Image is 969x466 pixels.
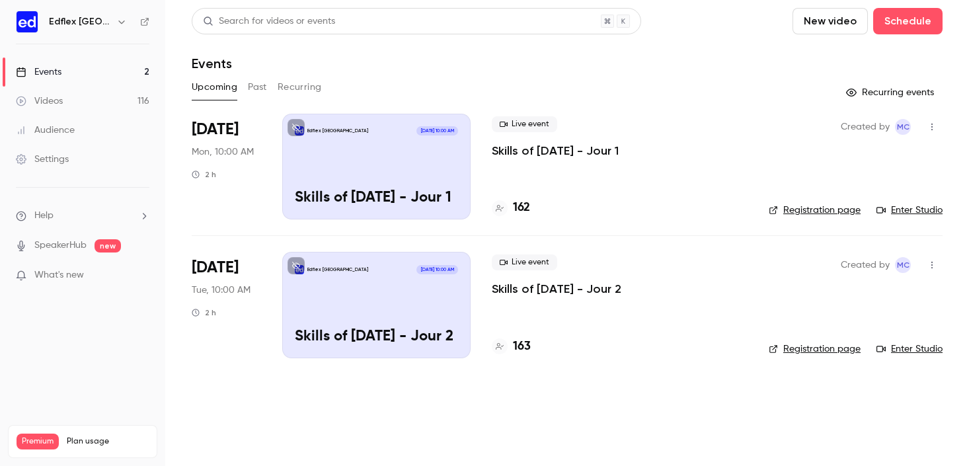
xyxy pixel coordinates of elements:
[492,281,621,297] a: Skills of [DATE] - Jour 2
[192,307,216,318] div: 2 h
[873,8,943,34] button: Schedule
[295,190,458,207] p: Skills of [DATE] - Jour 1
[492,116,557,132] span: Live event
[192,56,232,71] h1: Events
[34,239,87,252] a: SpeakerHub
[492,143,619,159] a: Skills of [DATE] - Jour 1
[897,257,910,273] span: MC
[192,169,216,180] div: 2 h
[16,153,69,166] div: Settings
[192,145,254,159] span: Mon, 10:00 AM
[841,257,890,273] span: Created by
[49,15,111,28] h6: Edflex [GEOGRAPHIC_DATA]
[416,265,457,274] span: [DATE] 10:00 AM
[282,114,471,219] a: Skills of Tomorrow - Jour 1Edflex [GEOGRAPHIC_DATA][DATE] 10:00 AMSkills of [DATE] - Jour 1
[492,199,530,217] a: 162
[192,284,251,297] span: Tue, 10:00 AM
[17,434,59,449] span: Premium
[34,268,84,282] span: What's new
[192,257,239,278] span: [DATE]
[895,119,911,135] span: Manon Cousin
[513,199,530,217] h4: 162
[841,119,890,135] span: Created by
[16,65,61,79] div: Events
[295,329,458,346] p: Skills of [DATE] - Jour 2
[769,342,861,356] a: Registration page
[134,270,149,282] iframe: Noticeable Trigger
[95,239,121,252] span: new
[16,124,75,137] div: Audience
[793,8,868,34] button: New video
[16,95,63,108] div: Videos
[67,436,149,447] span: Plan usage
[34,209,54,223] span: Help
[307,266,368,273] p: Edflex [GEOGRAPHIC_DATA]
[876,342,943,356] a: Enter Studio
[513,338,531,356] h4: 163
[192,77,237,98] button: Upcoming
[307,128,368,134] p: Edflex [GEOGRAPHIC_DATA]
[192,119,239,140] span: [DATE]
[492,254,557,270] span: Live event
[897,119,910,135] span: MC
[769,204,861,217] a: Registration page
[282,252,471,358] a: Skills of Tomorrow - Jour 2Edflex [GEOGRAPHIC_DATA][DATE] 10:00 AMSkills of [DATE] - Jour 2
[895,257,911,273] span: Manon Cousin
[17,11,38,32] img: Edflex France
[492,338,531,356] a: 163
[16,209,149,223] li: help-dropdown-opener
[203,15,335,28] div: Search for videos or events
[192,114,261,219] div: Sep 22 Mon, 10:00 AM (Europe/Berlin)
[192,252,261,358] div: Sep 23 Tue, 10:00 AM (Europe/Berlin)
[248,77,267,98] button: Past
[278,77,322,98] button: Recurring
[416,126,457,136] span: [DATE] 10:00 AM
[840,82,943,103] button: Recurring events
[876,204,943,217] a: Enter Studio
